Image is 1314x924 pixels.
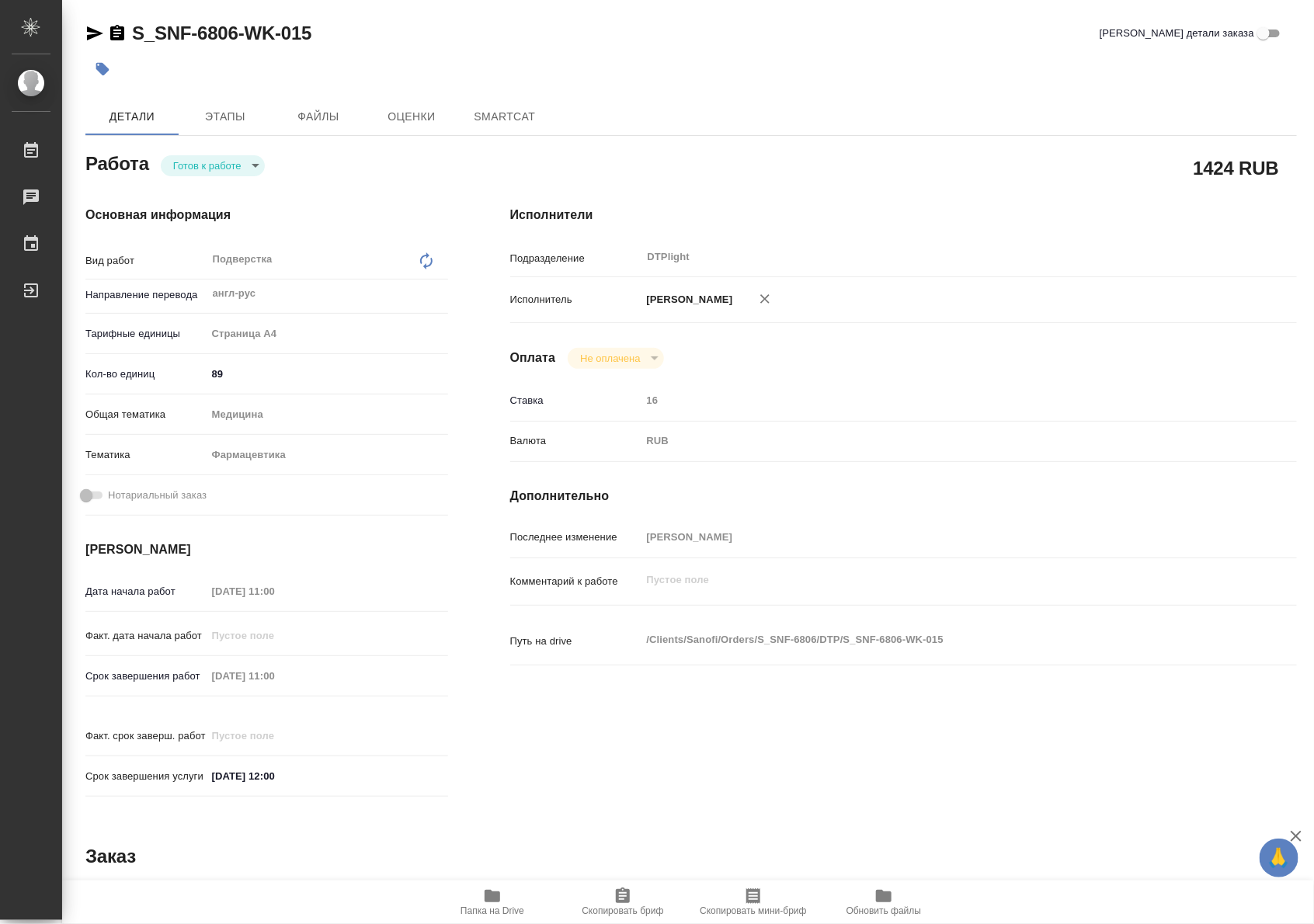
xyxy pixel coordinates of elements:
input: Пустое поле [207,580,342,603]
h2: Заказ [85,844,136,869]
button: Готов к работе [169,159,246,172]
a: S_SNF-6806-WK-015 [132,23,311,43]
button: Скопировать мини-бриф [688,881,819,924]
input: Пустое поле [207,665,342,687]
p: Кол-во единиц [85,366,207,382]
div: Фармацевтика [207,442,448,468]
h4: [PERSON_NAME] [85,540,448,559]
p: Направление перевода [85,287,207,303]
button: Скопировать ссылку для ЯМессенджера [85,24,104,43]
p: Факт. дата начала работ [85,628,207,644]
div: RUB [641,428,1232,454]
input: Пустое поле [641,526,1232,548]
h4: Исполнители [510,206,1297,224]
span: Этапы [188,107,262,127]
p: Срок завершения работ [85,669,207,684]
p: Срок завершения услуги [85,769,207,784]
input: Пустое поле [207,624,342,647]
span: Скопировать бриф [582,905,663,916]
div: Медицина [207,401,448,428]
p: [PERSON_NAME] [641,292,733,307]
p: Валюта [510,433,641,449]
h4: Оплата [510,349,556,367]
span: Оценки [374,107,449,127]
p: Общая тематика [85,407,207,422]
button: Папка на Drive [427,881,558,924]
span: Файлы [281,107,356,127]
span: Скопировать мини-бриф [700,905,806,916]
button: Обновить файлы [819,881,949,924]
div: Готов к работе [161,155,265,176]
p: Комментарий к работе [510,574,641,589]
button: Удалить исполнителя [748,282,782,316]
span: [PERSON_NAME] детали заказа [1100,26,1254,41]
p: Подразделение [510,251,641,266]
input: Пустое поле [207,724,342,747]
p: Ставка [510,393,641,408]
input: ✎ Введи что-нибудь [207,363,448,385]
button: 🙏 [1260,839,1298,877]
span: SmartCat [468,107,542,127]
h2: 1424 RUB [1194,155,1279,181]
p: Тарифные единицы [85,326,207,342]
p: Факт. срок заверш. работ [85,728,207,744]
button: Скопировать ссылку [108,24,127,43]
button: Скопировать бриф [558,881,688,924]
span: Нотариальный заказ [108,488,207,503]
span: Детали [95,107,169,127]
span: Обновить файлы [846,905,922,916]
div: Готов к работе [568,348,663,369]
p: Дата начала работ [85,584,207,599]
div: Страница А4 [207,321,448,347]
p: Путь на drive [510,634,641,649]
p: Исполнитель [510,292,641,307]
span: 🙏 [1266,842,1292,874]
textarea: /Clients/Sanofi/Orders/S_SNF-6806/DTP/S_SNF-6806-WK-015 [641,627,1232,653]
button: Добавить тэг [85,52,120,86]
input: ✎ Введи что-нибудь [207,765,342,787]
h2: Работа [85,148,149,176]
input: Пустое поле [641,389,1232,412]
button: Не оплачена [575,352,645,365]
h4: Дополнительно [510,487,1297,505]
h4: Основная информация [85,206,448,224]
p: Вид работ [85,253,207,269]
p: Последнее изменение [510,530,641,545]
p: Тематика [85,447,207,463]
span: Папка на Drive [461,905,524,916]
